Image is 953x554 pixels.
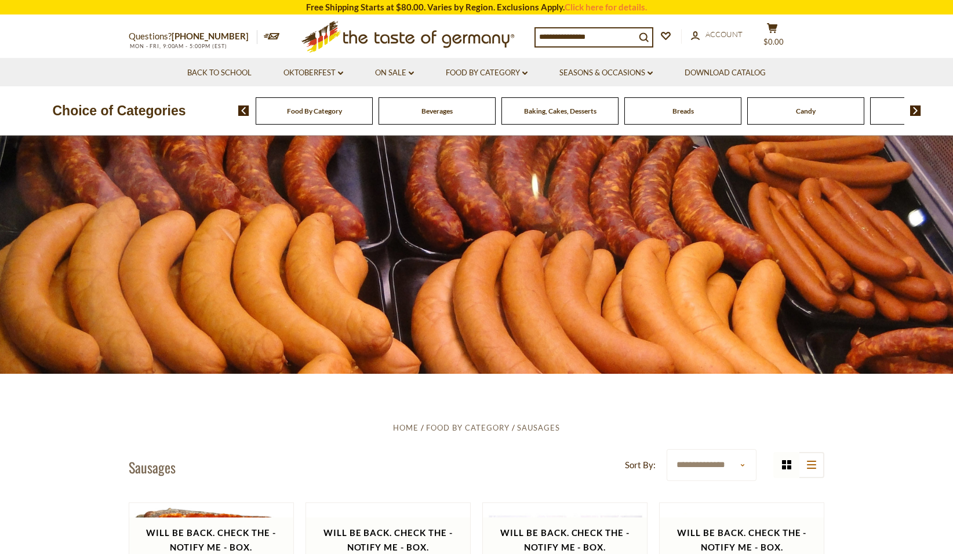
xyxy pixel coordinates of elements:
label: Sort By: [625,458,656,472]
p: Questions? [129,29,257,44]
h1: Sausages [129,458,176,476]
a: On Sale [375,67,414,79]
a: [PHONE_NUMBER] [172,31,249,41]
a: Home [393,423,419,432]
a: Food By Category [287,107,342,115]
a: Download Catalog [685,67,766,79]
a: Food By Category [446,67,528,79]
a: Account [691,28,743,41]
a: Breads [672,107,694,115]
a: Beverages [421,107,453,115]
img: previous arrow [238,105,249,116]
span: $0.00 [763,37,784,46]
a: Candy [796,107,816,115]
img: next arrow [910,105,921,116]
a: Food By Category [426,423,510,432]
span: Account [705,30,743,39]
a: Baking, Cakes, Desserts [524,107,596,115]
a: Seasons & Occasions [559,67,653,79]
button: $0.00 [755,23,790,52]
a: Oktoberfest [283,67,343,79]
a: Back to School [187,67,252,79]
a: Sausages [517,423,560,432]
a: Click here for details. [565,2,647,12]
span: MON - FRI, 9:00AM - 5:00PM (EST) [129,43,227,49]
